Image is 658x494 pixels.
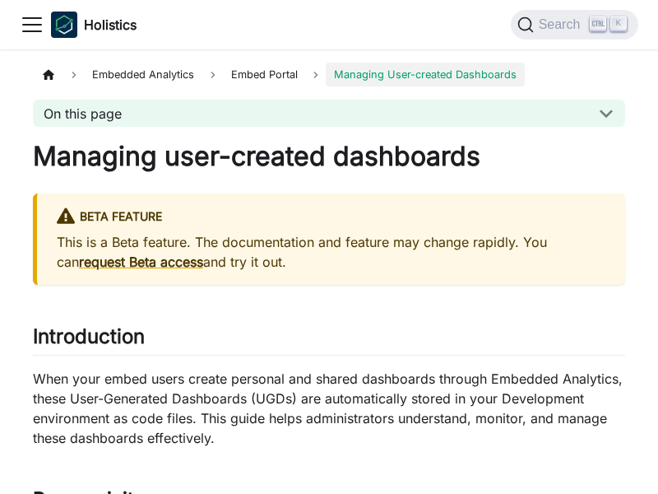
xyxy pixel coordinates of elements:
[33,63,625,86] nav: Breadcrumbs
[534,17,591,32] span: Search
[511,10,638,40] button: Search (Ctrl+K)
[33,63,64,86] a: Home page
[33,100,625,127] button: On this page
[33,324,625,356] h2: Introduction
[57,207,605,228] div: BETA FEATURE
[51,12,77,38] img: Holistics
[326,63,525,86] span: Managing User-created Dashboards
[84,15,137,35] b: Holistics
[33,140,625,173] h1: Managing user-created dashboards
[610,16,627,31] kbd: K
[79,254,203,270] a: request Beta access
[223,63,306,86] a: Embed Portal
[20,12,44,37] button: Toggle navigation bar
[84,63,202,86] span: Embedded Analytics
[33,369,625,448] p: When your embed users create personal and shared dashboards through Embedded Analytics, these Use...
[51,12,137,38] a: HolisticsHolistics
[231,68,298,81] span: Embed Portal
[57,232,605,272] p: This is a Beta feature. The documentation and feature may change rapidly. You can and try it out.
